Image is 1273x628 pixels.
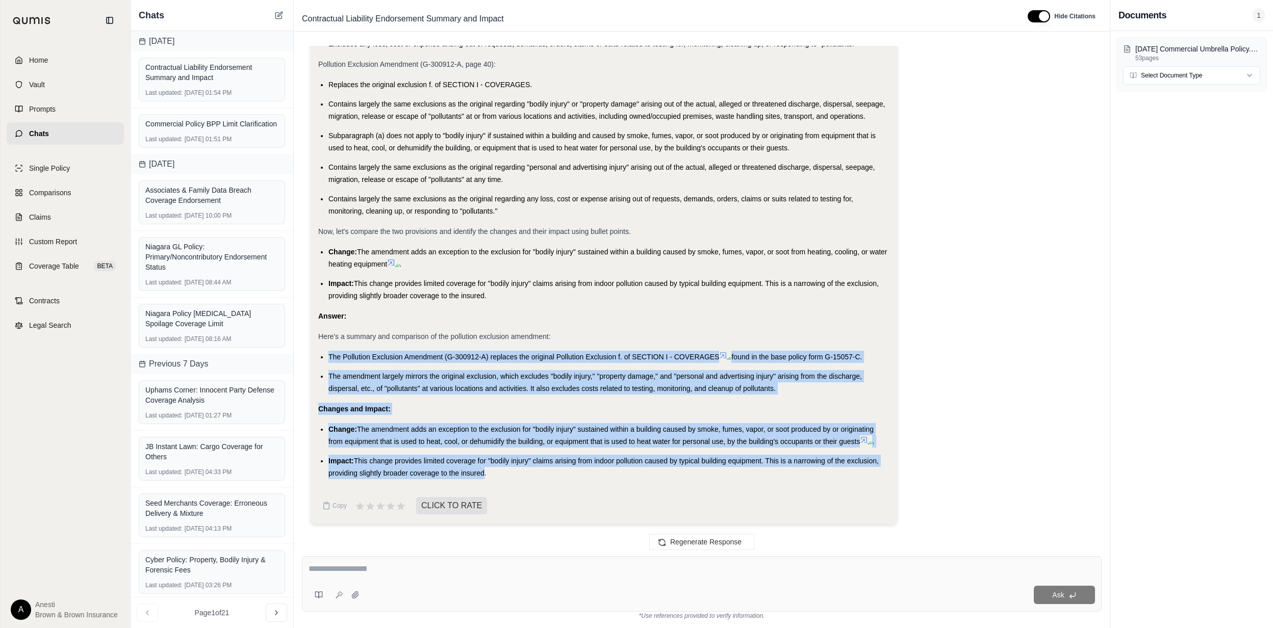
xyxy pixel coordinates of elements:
div: [DATE] 10:00 PM [145,212,278,220]
a: Custom Report [7,230,124,253]
div: Niagara Policy [MEDICAL_DATA] Spoilage Coverage Limit [145,308,278,329]
strong: Changes and Impact: [318,405,391,413]
span: Page 1 of 21 [195,608,230,618]
div: [DATE] 04:13 PM [145,525,278,533]
div: Commercial Policy BPP Limit Clarification [145,119,278,129]
span: This change provides limited coverage for "bodily injury" claims arising from indoor pollution ca... [328,457,879,477]
span: Anesti [35,599,118,610]
span: Chats [29,128,49,139]
span: Contains largely the same exclusions as the original regarding any loss, cost or expense arising ... [328,195,853,215]
span: Contains largely the same exclusions as the original regarding "bodily injury" or "property damag... [328,100,885,120]
button: New Chat [273,9,285,21]
span: . [399,260,401,268]
span: Comparisons [29,188,71,198]
span: CLICK TO RATE [416,497,487,514]
span: BETA [94,261,116,271]
p: 53 pages [1135,54,1260,62]
span: . [872,437,874,446]
a: Claims [7,206,124,228]
a: Vault [7,73,124,96]
span: Subparagraph (a) does not apply to "bodily injury" if sustained within a building and caused by s... [328,132,876,152]
span: This change provides limited coverage for "bodily injury" claims arising from indoor pollution ca... [328,279,879,300]
span: The Pollution Exclusion Amendment (G-300912-A) replaces the original Pollution Exclusion f. of SE... [328,353,719,361]
span: Coverage Table [29,261,79,271]
span: Copy [333,502,347,510]
span: Claims [29,212,51,222]
span: Here's a summary and comparison of the pollution exclusion amendment: [318,332,551,341]
span: The amendment largely mirrors the original exclusion, which excludes "bodily injury," "property d... [328,372,862,392]
span: Last updated: [145,468,183,476]
div: Edit Title [298,11,1015,27]
button: Collapse sidebar [101,12,118,29]
a: Contracts [7,290,124,312]
div: Contractual Liability Endorsement Summary and Impact [145,62,278,83]
span: Legal Search [29,320,71,330]
span: Impact: [328,457,354,465]
a: Home [7,49,124,71]
button: Copy [318,495,351,516]
span: Contains largely the same exclusions as the original regarding "personal and advertising injury" ... [328,163,875,184]
span: Last updated: [145,135,183,143]
img: Qumis Logo [13,17,51,24]
span: Contracts [29,296,60,306]
span: found in the base policy form G-15057-C. [731,353,862,361]
span: Replaces the original exclusion f. of SECTION I - COVERAGES. [328,81,532,89]
div: [DATE] 08:16 AM [145,335,278,343]
span: The amendment adds an exception to the exclusion for "bodily injury" sustained within a building ... [328,425,874,446]
span: Chats [139,8,164,22]
button: [DATE] Commercial Umbrella Policy.PDF53pages [1123,44,1260,62]
span: The amendment adds an exception to the exclusion for "bodily injury" sustained within a building ... [328,248,887,268]
span: Contractual Liability Endorsement Summary and Impact [298,11,508,27]
div: Associates & Family Data Breach Coverage Endorsement [145,185,278,205]
div: [DATE] 04:33 PM [145,468,278,476]
div: [DATE] 03:26 PM [145,581,278,589]
span: Last updated: [145,525,183,533]
div: A [11,599,31,620]
div: [DATE] [131,154,293,174]
div: *Use references provided to verify information. [302,612,1102,620]
div: Uphams Corner: Innocent Party Defense Coverage Analysis [145,385,278,405]
h3: Documents [1118,8,1166,22]
a: Chats [7,122,124,145]
a: Prompts [7,98,124,120]
span: Last updated: [145,335,183,343]
span: Last updated: [145,581,183,589]
div: [DATE] 01:27 PM [145,411,278,420]
div: Seed Merchants Coverage: Erroneous Delivery & Mixture [145,498,278,518]
span: Last updated: [145,278,183,286]
span: Last updated: [145,212,183,220]
span: Now, let's compare the two provisions and identify the changes and their impact using bullet points. [318,227,631,235]
div: Cyber Policy: Property, Bodily Injury & Forensic Fees [145,555,278,575]
div: JB Instant Lawn: Cargo Coverage for Others [145,441,278,462]
span: Custom Report [29,237,77,247]
div: Previous 7 Days [131,354,293,374]
span: Vault [29,80,45,90]
a: Comparisons [7,181,124,204]
span: 1 [1253,8,1265,22]
span: Brown & Brown Insurance [35,610,118,620]
span: Excludes any loss, cost or expense arising out of requests, demands, orders, claims or suits rela... [328,40,857,48]
span: Regenerate Response [670,538,742,546]
div: Niagara GL Policy: Primary/Noncontributory Endorsement Status [145,242,278,272]
span: Prompts [29,104,56,114]
a: Single Policy [7,157,124,179]
span: Change: [328,425,357,433]
div: [DATE] [131,31,293,51]
span: Pollution Exclusion Amendment (G-300912-A, page 40): [318,60,496,68]
span: Last updated: [145,411,183,420]
div: [DATE] 01:54 PM [145,89,278,97]
button: Ask [1034,586,1095,604]
span: Ask [1052,591,1064,599]
span: Impact: [328,279,354,287]
p: 10-1-24 Commercial Umbrella Policy.PDF [1135,44,1260,54]
span: Last updated: [145,89,183,97]
div: [DATE] 01:51 PM [145,135,278,143]
a: Legal Search [7,314,124,336]
span: Single Policy [29,163,70,173]
button: Regenerate Response [649,534,754,550]
span: Home [29,55,48,65]
strong: Answer: [318,312,346,320]
a: Coverage TableBETA [7,255,124,277]
span: Change: [328,248,357,256]
span: Hide Citations [1054,12,1096,20]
